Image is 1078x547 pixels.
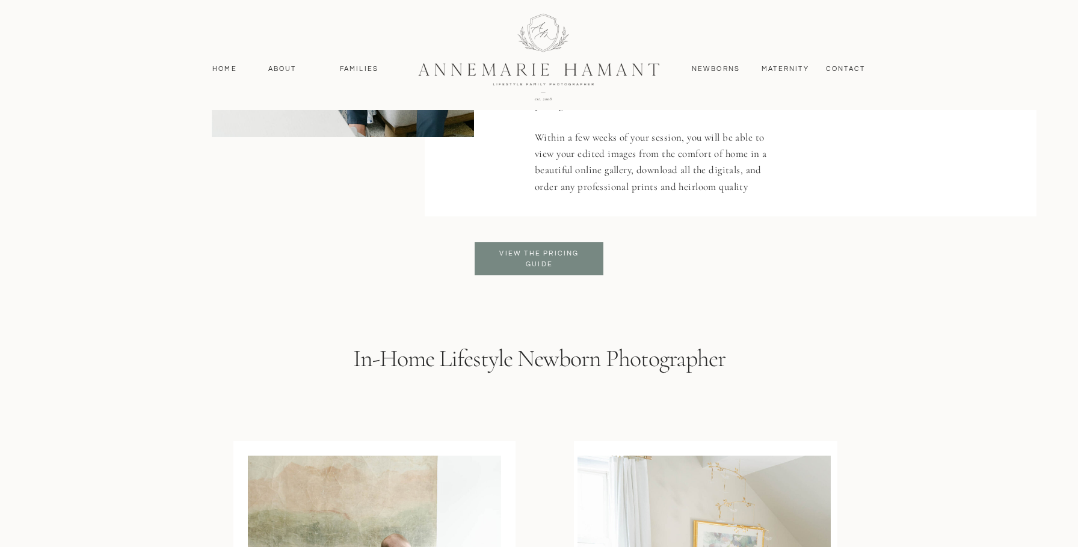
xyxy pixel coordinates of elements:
[687,64,745,75] a: Newborns
[819,64,872,75] a: contact
[265,64,300,75] a: About
[207,64,242,75] a: Home
[762,64,808,75] a: MAternity
[332,64,386,75] a: Families
[338,344,741,421] h2: In-Home Lifestyle Newborn Photographer
[490,248,588,270] a: View the pricing Guide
